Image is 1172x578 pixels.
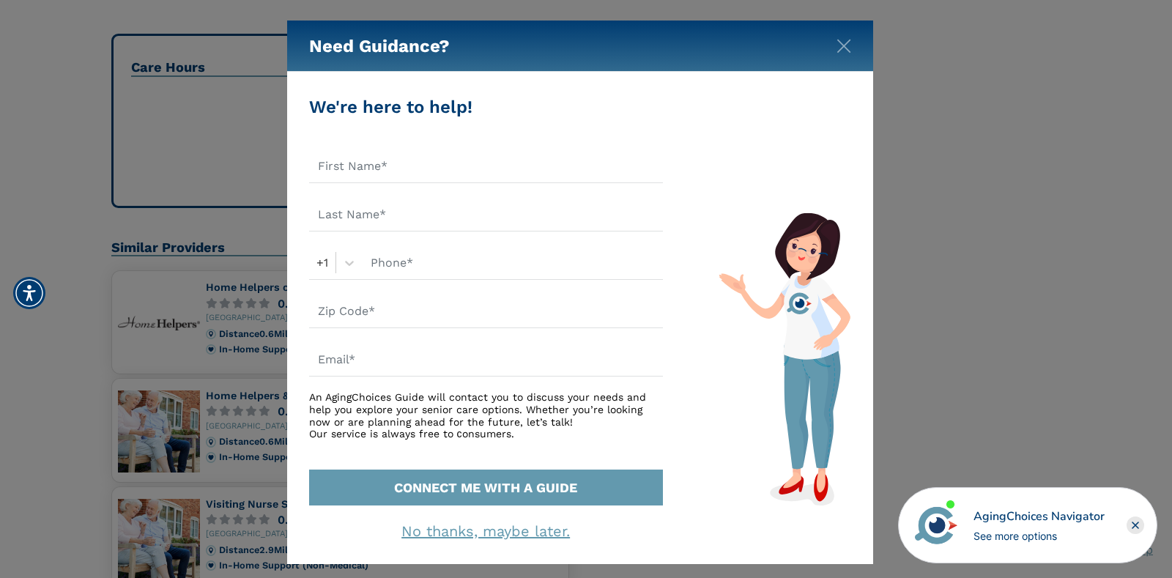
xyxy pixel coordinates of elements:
div: See more options [973,528,1105,544]
div: We're here to help! [309,94,663,120]
button: Close [837,36,851,51]
h5: Need Guidance? [309,21,450,72]
input: First Name* [309,149,663,183]
img: avatar [911,500,961,550]
div: Close [1127,516,1144,534]
div: An AgingChoices Guide will contact you to discuss your needs and help you explore your senior car... [309,391,663,440]
input: Phone* [362,246,663,280]
img: match-guide-form.svg [719,212,850,505]
a: No thanks, maybe later. [401,522,570,540]
div: AgingChoices Navigator [973,508,1105,525]
button: CONNECT ME WITH A GUIDE [309,470,663,505]
div: Accessibility Menu [13,277,45,309]
input: Email* [309,343,663,377]
img: modal-close.svg [837,39,851,53]
input: Last Name* [309,198,663,231]
input: Zip Code* [309,294,663,328]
